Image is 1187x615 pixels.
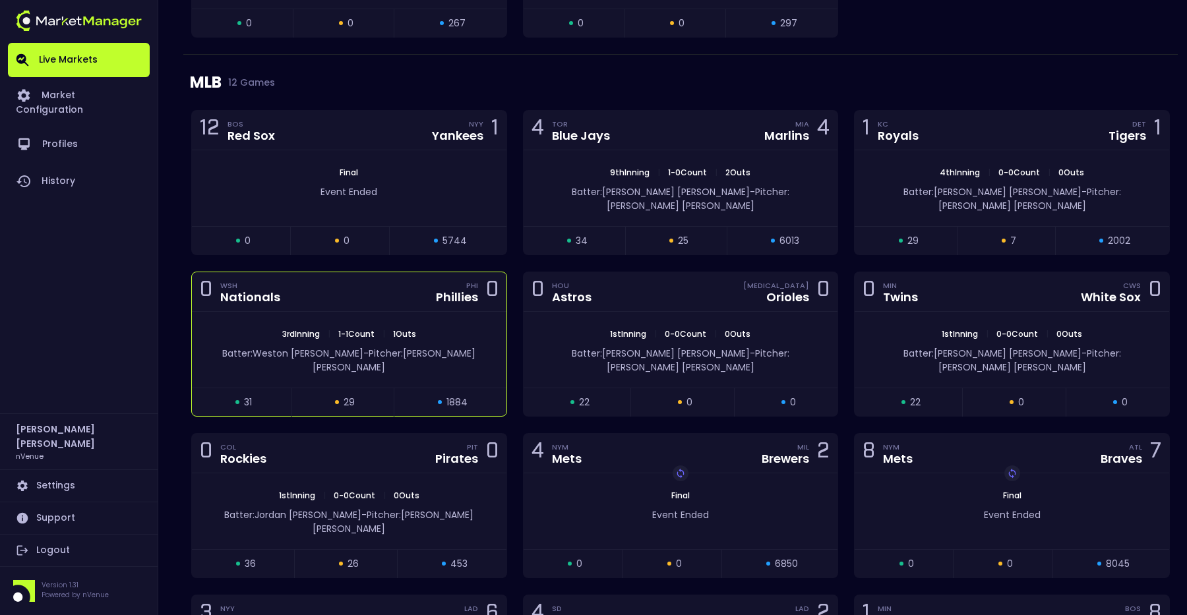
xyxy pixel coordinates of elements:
div: MIN [878,603,913,614]
span: 1st Inning [606,328,650,339]
div: 0 [532,279,544,304]
div: BOS [1125,603,1141,614]
span: | [650,328,661,339]
span: 0 [246,16,252,30]
span: 0 [679,16,685,30]
span: 26 [348,557,359,571]
div: Mets [552,453,582,465]
div: Braves [1101,453,1142,465]
div: MLB [190,55,1171,110]
span: 0 - 0 Count [992,328,1042,339]
a: Live Markets [8,43,150,77]
span: 0 [578,16,584,30]
span: 2 Outs [721,167,754,178]
span: Batter: Jordan [PERSON_NAME] [224,508,361,521]
span: | [1044,167,1054,178]
div: Twins [883,291,918,303]
img: replayImg [1007,468,1018,479]
span: 2002 [1108,234,1130,248]
span: 3rd Inning [278,328,324,339]
span: 267 [448,16,466,30]
span: | [710,328,721,339]
div: HOU [552,280,592,291]
span: 22 [910,395,921,409]
span: 4th Inning [936,167,984,178]
span: Batter: [PERSON_NAME] [PERSON_NAME] [572,185,750,198]
span: | [379,490,390,501]
p: Powered by nVenue [42,590,109,600]
div: 0 [200,279,212,304]
span: Event Ended [652,508,709,521]
div: Brewers [762,453,809,465]
span: 0 Outs [721,328,754,339]
div: 0 [863,279,875,304]
span: 0 Outs [1052,328,1086,339]
div: Royals [878,130,919,142]
span: Final [667,490,694,501]
span: 1st Inning [938,328,982,339]
span: Batter: [PERSON_NAME] [PERSON_NAME] [903,347,1081,360]
div: 12 [200,118,220,142]
span: 36 [245,557,256,571]
span: 0 [1007,557,1013,571]
span: Event Ended [984,508,1041,521]
span: 0 Outs [390,490,423,501]
div: LAD [464,603,478,614]
div: 4 [532,118,544,142]
div: Mets [883,453,913,465]
div: 1 [491,118,499,142]
span: 0 Outs [1054,167,1088,178]
a: Support [8,502,150,534]
span: | [984,167,994,178]
div: PHI [466,280,478,291]
span: 9th Inning [606,167,654,178]
div: 0 [486,441,499,465]
div: CWS [1123,280,1141,291]
div: 0 [200,441,212,465]
img: logo [16,11,142,31]
span: Event Ended [320,185,377,198]
div: KC [878,119,919,129]
img: replayImg [675,468,686,479]
span: 1884 [446,395,468,409]
div: LAD [795,603,809,614]
span: 25 [678,234,688,248]
span: - [750,347,755,360]
div: Yankees [432,130,483,142]
p: Version 1.31 [42,580,109,590]
div: 7 [1150,441,1161,465]
a: Profiles [8,126,150,163]
span: Final [999,490,1025,501]
span: - [1081,347,1087,360]
div: White Sox [1081,291,1141,303]
div: MIA [795,119,809,129]
span: Pitcher: [PERSON_NAME] [PERSON_NAME] [607,347,789,374]
span: 5744 [442,234,467,248]
span: 0 [1122,395,1128,409]
div: Blue Jays [552,130,610,142]
div: COL [220,442,266,452]
span: | [379,328,389,339]
span: Batter: [PERSON_NAME] [PERSON_NAME] [572,347,750,360]
span: Pitcher: [PERSON_NAME] [PERSON_NAME] [313,347,475,374]
div: Astros [552,291,592,303]
span: Batter: Weston [PERSON_NAME] [222,347,363,360]
span: 12 Games [222,77,275,88]
span: 0 [1018,395,1024,409]
span: 1st Inning [275,490,319,501]
span: 1 - 1 Count [334,328,379,339]
div: PIT [467,442,478,452]
span: Final [336,167,362,178]
div: TOR [552,119,610,129]
span: 8045 [1106,557,1130,571]
span: 0 [344,234,350,248]
span: 0 [790,395,796,409]
div: Version 1.31Powered by nVenue [8,580,150,602]
span: 0 [686,395,692,409]
a: Logout [8,535,150,566]
div: 1 [863,118,870,142]
span: 7 [1010,234,1016,248]
span: 0 [576,557,582,571]
span: 453 [450,557,468,571]
div: NYY [220,603,272,614]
